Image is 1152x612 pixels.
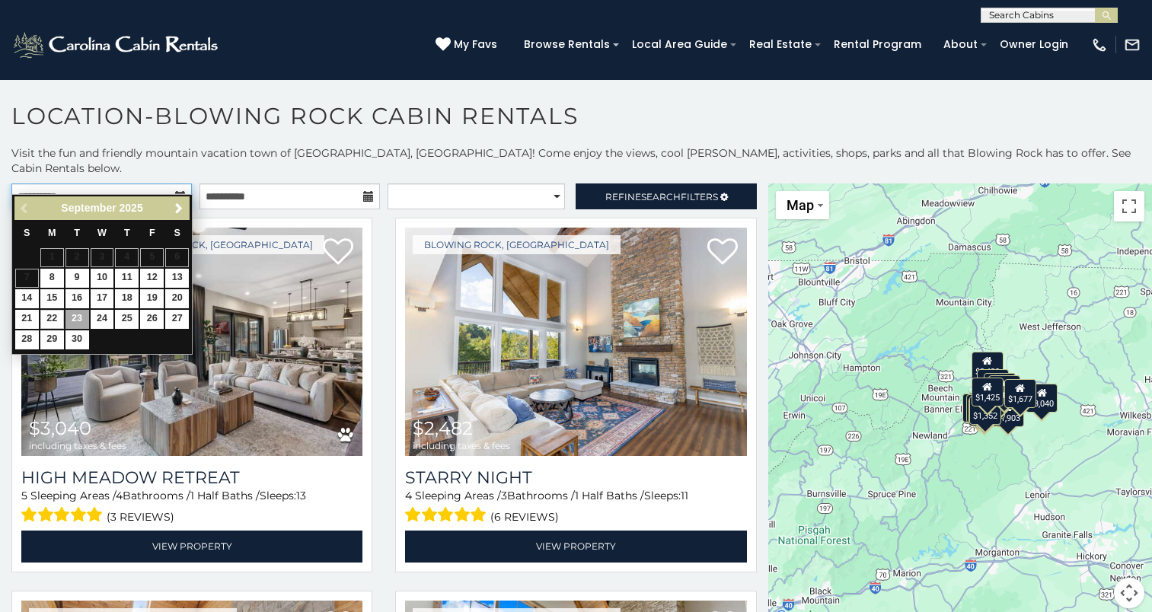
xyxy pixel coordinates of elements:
div: Sleeping Areas / Bathrooms / Sleeps: [21,488,362,527]
img: White-1-2.png [11,30,222,60]
span: 5 [21,489,27,502]
a: Add to favorites [707,237,738,269]
span: (3 reviews) [107,507,174,527]
a: About [936,33,985,56]
div: $1,609 [977,369,1009,398]
a: 27 [165,310,189,329]
a: Local Area Guide [624,33,735,56]
a: 24 [91,310,114,329]
div: $1,677 [1004,379,1036,408]
button: Toggle fullscreen view [1114,191,1144,222]
a: Add to favorites [323,237,353,269]
a: 20 [165,289,189,308]
a: My Favs [436,37,501,53]
span: Sunday [24,228,30,238]
span: Map [787,197,814,213]
span: including taxes & fees [413,441,510,451]
a: 25 [115,310,139,329]
span: 11 [681,489,688,502]
span: including taxes & fees [29,441,126,451]
span: $2,482 [413,417,473,439]
a: View Property [405,531,746,562]
a: 10 [91,269,114,288]
span: 4 [116,489,123,502]
a: 28 [15,330,39,349]
a: 12 [140,269,164,288]
div: $2,438 [972,352,1004,381]
span: 3 [501,489,507,502]
div: $1,565 [984,373,1016,402]
a: 11 [115,269,139,288]
span: (6 reviews) [490,507,559,527]
a: High Meadow Retreat [21,467,362,488]
span: Wednesday [97,228,107,238]
a: Starry Night [405,467,746,488]
span: September [61,202,116,214]
span: Saturday [174,228,180,238]
a: Next [169,199,188,218]
span: Monday [48,228,56,238]
div: Sleeping Areas / Bathrooms / Sleeps: [405,488,746,527]
a: Rental Program [826,33,929,56]
span: Friday [149,228,155,238]
a: Owner Login [992,33,1076,56]
a: 8 [40,269,64,288]
span: Tuesday [74,228,80,238]
div: $1,352 [969,396,1001,425]
div: $1,903 [992,398,1024,427]
span: 1 Half Baths / [190,489,260,502]
div: $1,867 [988,375,1020,404]
a: 9 [65,269,89,288]
a: 18 [115,289,139,308]
a: 22 [40,310,64,329]
span: Next [173,202,185,215]
a: 13 [165,269,189,288]
span: 4 [405,489,412,502]
span: 1 Half Baths / [575,489,644,502]
a: 29 [40,330,64,349]
a: 26 [140,310,164,329]
a: Real Estate [742,33,819,56]
div: $2,398 [962,394,994,422]
span: 13 [296,489,306,502]
a: 21 [15,310,39,329]
span: 2025 [120,202,143,214]
a: Starry Night $2,482 including taxes & fees [405,228,746,456]
span: Thursday [124,228,130,238]
a: RefineSearchFilters [576,183,756,209]
span: Refine Filters [605,191,718,202]
a: Browse Rentals [516,33,617,56]
a: 15 [40,289,64,308]
button: Change map style [776,191,829,219]
a: 14 [15,289,39,308]
a: Blowing Rock, [GEOGRAPHIC_DATA] [413,235,621,254]
div: $1,753 [966,394,998,423]
div: $3,040 [1026,384,1058,413]
span: $3,040 [29,417,91,439]
span: My Favs [454,37,497,53]
a: 30 [65,330,89,349]
a: 17 [91,289,114,308]
a: 23 [65,310,89,329]
a: View Property [21,531,362,562]
button: Map camera controls [1114,578,1144,608]
img: mail-regular-white.png [1124,37,1141,53]
img: phone-regular-white.png [1091,37,1108,53]
div: $1,425 [971,378,1003,406]
img: Starry Night [405,228,746,456]
a: 16 [65,289,89,308]
a: 19 [140,289,164,308]
span: Search [641,191,681,202]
